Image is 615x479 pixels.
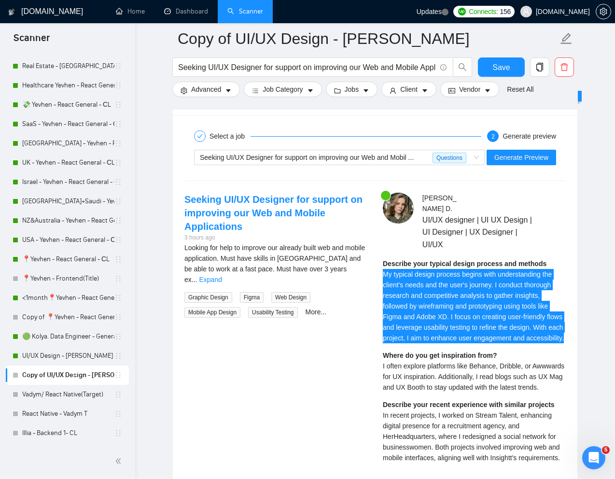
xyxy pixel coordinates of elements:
li: 📍Yevhen - React General - СL [6,250,129,269]
span: double-left [115,456,125,466]
li: SaaS - Yevhen - React General - СL [6,114,129,134]
span: holder [114,313,122,321]
span: Save [492,61,510,73]
span: delete [555,63,573,71]
span: caret-down [363,87,369,94]
div: Looking for help to improve our already built web and mobile application. Must have skills in Fig... [184,242,367,285]
div: 3 hours ago [184,233,367,242]
a: [GEOGRAPHIC_DATA]+Saudi - Yevhen - React General - СL [22,192,114,211]
span: In recent projects, I worked on Stream Talent, enhancing digital presence for a recruitment agenc... [383,411,560,462]
span: setting [181,87,187,94]
a: Healthcare Yevhen - React General - СL [22,76,114,95]
li: UAE+Saudi - Yevhen - React General - СL [6,192,129,211]
span: caret-down [421,87,428,94]
li: Switzerland - Yevhen - React General - СL [6,134,129,153]
li: 💸 Yevhen - React General - СL [6,95,129,114]
span: holder [114,352,122,360]
strong: Describe your typical design process and methods [383,260,546,268]
span: Web Design [271,292,310,303]
li: USA - Yevhen - React General - СL [6,230,129,250]
span: Connects: [469,6,498,17]
span: holder [114,197,122,205]
span: Generate Preview [494,152,548,163]
span: Usability Testing [248,307,297,318]
span: holder [114,236,122,244]
a: Expand [199,276,222,283]
a: 💸 Yevhen - React General - СL [22,95,114,114]
a: Reset All [507,84,533,95]
a: setting [596,8,611,15]
span: bars [252,87,259,94]
img: c1wNMBYk8TNjky2mGwUv4oyuP5keyC2BwLqjO0P2ntcakuFReUJnHI3-pr8eYH7o1f [383,193,414,224]
li: 📍Yevhen - Frontend(Title) [6,269,129,288]
button: delete [555,57,574,77]
button: folderJobscaret-down [326,82,378,97]
span: Mobile App Design [184,307,240,318]
span: holder [114,410,122,418]
button: idcardVendorcaret-down [440,82,499,97]
span: Seeking UI/UX Designer for support on improving our Web and Mobil ... [200,154,414,161]
li: Real Estate - Yevhen - React General - СL [6,56,129,76]
li: Healthcare Yevhen - React General - СL [6,76,129,95]
li: <1month📍Yevhen - React General - СL [6,288,129,308]
li: UK - Yevhen - React General - СL [6,153,129,172]
span: Client [400,84,418,95]
span: check [197,133,203,139]
span: caret-down [307,87,314,94]
span: holder [114,140,122,147]
a: NZ&Australia - Yevhen - React General - СL [22,211,114,230]
span: holder [114,333,122,340]
a: dashboardDashboard [164,7,208,15]
span: holder [114,275,122,282]
span: info-circle [440,64,447,70]
span: holder [114,429,122,437]
span: search [453,63,472,71]
button: Save [478,57,525,77]
input: Search Freelance Jobs... [178,61,436,73]
span: Advanced [191,84,221,95]
strong: Describe your recent experience with similar projects [383,401,555,409]
li: UI/UX Design - Mariana Derevianko [6,346,129,366]
li: 🟢 Kolya. Data Engineer - General [6,327,129,346]
a: 📍Yevhen - Frontend(Title) [22,269,114,288]
a: searchScanner [227,7,263,15]
span: Questions [433,153,466,163]
span: ... [192,276,197,283]
li: Vadym/ React Native(Target) [6,385,129,404]
a: Real Estate - [GEOGRAPHIC_DATA] - React General - СL [22,56,114,76]
img: upwork-logo.png [458,8,466,15]
a: UI/UX Design - [PERSON_NAME] [22,346,114,366]
a: SaaS - Yevhen - React General - СL [22,114,114,134]
span: caret-down [484,87,491,94]
span: copy [531,63,549,71]
span: holder [114,120,122,128]
li: Illia - Backend 1- CL [6,423,129,443]
li: NZ&Australia - Yevhen - React General - СL [6,211,129,230]
span: Vendor [459,84,480,95]
span: holder [114,391,122,398]
button: settingAdvancedcaret-down [172,82,240,97]
li: React Native - Vadym T [6,404,129,423]
span: Graphic Design [184,292,232,303]
span: UI/UX designer | UI UX Design | UI Designer | UX Designer | UI/UX [422,214,537,250]
span: holder [114,294,122,302]
span: I often explore platforms like Behance, Dribble, or Awwwards for UX inspiration. Additionally, I ... [383,362,564,391]
span: Jobs [345,84,359,95]
iframe: Intercom live chat [582,446,605,469]
span: 156 [500,6,511,17]
a: Vadym/ React Native(Target) [22,385,114,404]
span: holder [114,217,122,225]
a: Copy of 📍Yevhen - React General - СL [22,308,114,327]
li: Illia - Backend 2 [6,443,129,462]
button: Generate Preview [487,150,556,165]
a: React Native - Vadym T [22,404,114,423]
li: Copy of 📍Yevhen - React General - СL [6,308,129,327]
a: homeHome [116,7,145,15]
a: Copy of UI/UX Design - [PERSON_NAME] [22,366,114,385]
span: Figma [240,292,264,303]
span: edit [560,32,573,45]
button: setting [596,4,611,19]
button: userClientcaret-down [381,82,436,97]
span: idcard [448,87,455,94]
div: Select a job [210,130,251,142]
